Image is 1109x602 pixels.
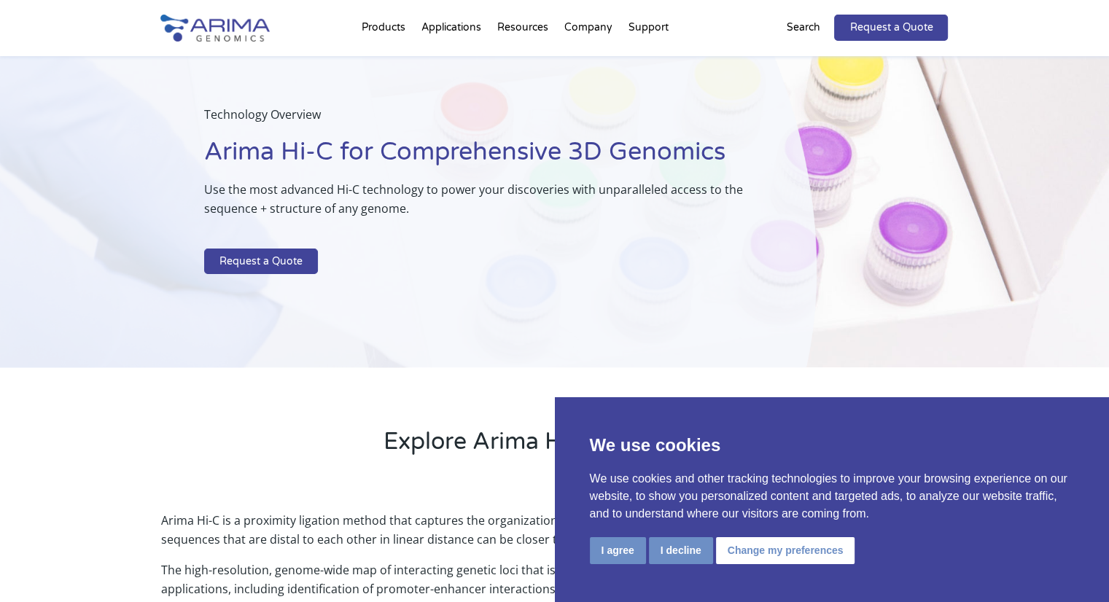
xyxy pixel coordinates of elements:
[834,15,948,41] a: Request a Quote
[590,537,646,564] button: I agree
[204,249,318,275] a: Request a Quote
[716,537,855,564] button: Change my preferences
[161,426,949,469] h2: Explore Arima Hi-C Technology
[204,136,744,180] h1: Arima Hi-C for Comprehensive 3D Genomics
[204,105,744,136] p: Technology Overview
[160,15,270,42] img: Arima-Genomics-logo
[649,537,713,564] button: I decline
[590,432,1075,458] p: We use cookies
[161,511,949,560] p: Arima Hi-C is a proximity ligation method that captures the organizational structure of chromatin...
[786,18,820,37] p: Search
[204,180,744,230] p: Use the most advanced Hi-C technology to power your discoveries with unparalleled access to the s...
[590,470,1075,523] p: We use cookies and other tracking technologies to improve your browsing experience on our website...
